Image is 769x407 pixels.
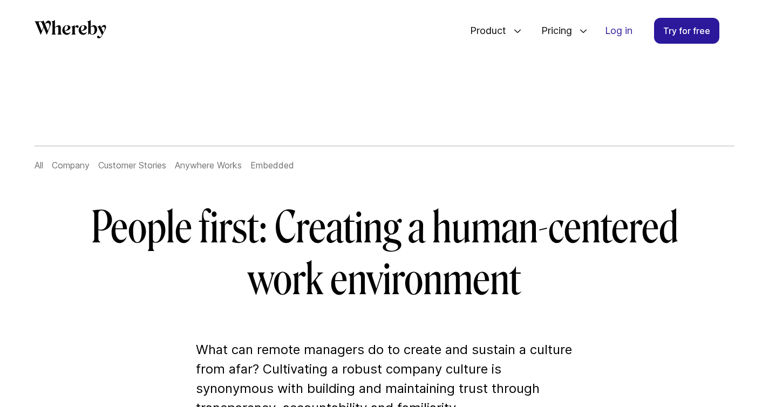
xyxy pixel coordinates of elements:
[35,20,106,42] a: Whereby
[35,160,43,171] a: All
[52,160,90,171] a: Company
[98,160,166,171] a: Customer Stories
[596,18,641,43] a: Log in
[459,13,509,49] span: Product
[250,160,294,171] a: Embedded
[35,20,106,38] svg: Whereby
[74,202,696,306] h1: People first: Creating a human-centered work environment
[175,160,242,171] a: Anywhere Works
[654,18,719,44] a: Try for free
[530,13,575,49] span: Pricing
